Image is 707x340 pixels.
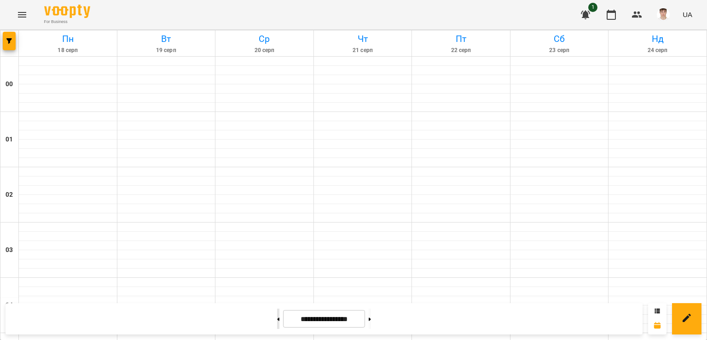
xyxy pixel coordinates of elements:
[315,46,411,55] h6: 21 серп
[6,79,13,89] h6: 00
[315,32,411,46] h6: Чт
[657,8,670,21] img: 8fe045a9c59afd95b04cf3756caf59e6.jpg
[413,32,509,46] h6: Пт
[44,19,90,25] span: For Business
[512,32,607,46] h6: Сб
[683,10,692,19] span: UA
[11,4,33,26] button: Menu
[20,32,116,46] h6: Пн
[588,3,597,12] span: 1
[217,32,312,46] h6: Ср
[6,190,13,200] h6: 02
[512,46,607,55] h6: 23 серп
[6,135,13,145] h6: 01
[6,245,13,255] h6: 03
[610,46,705,55] h6: 24 серп
[413,46,509,55] h6: 22 серп
[217,46,312,55] h6: 20 серп
[679,6,696,23] button: UA
[44,5,90,18] img: Voopty Logo
[20,46,116,55] h6: 18 серп
[610,32,705,46] h6: Нд
[119,46,214,55] h6: 19 серп
[119,32,214,46] h6: Вт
